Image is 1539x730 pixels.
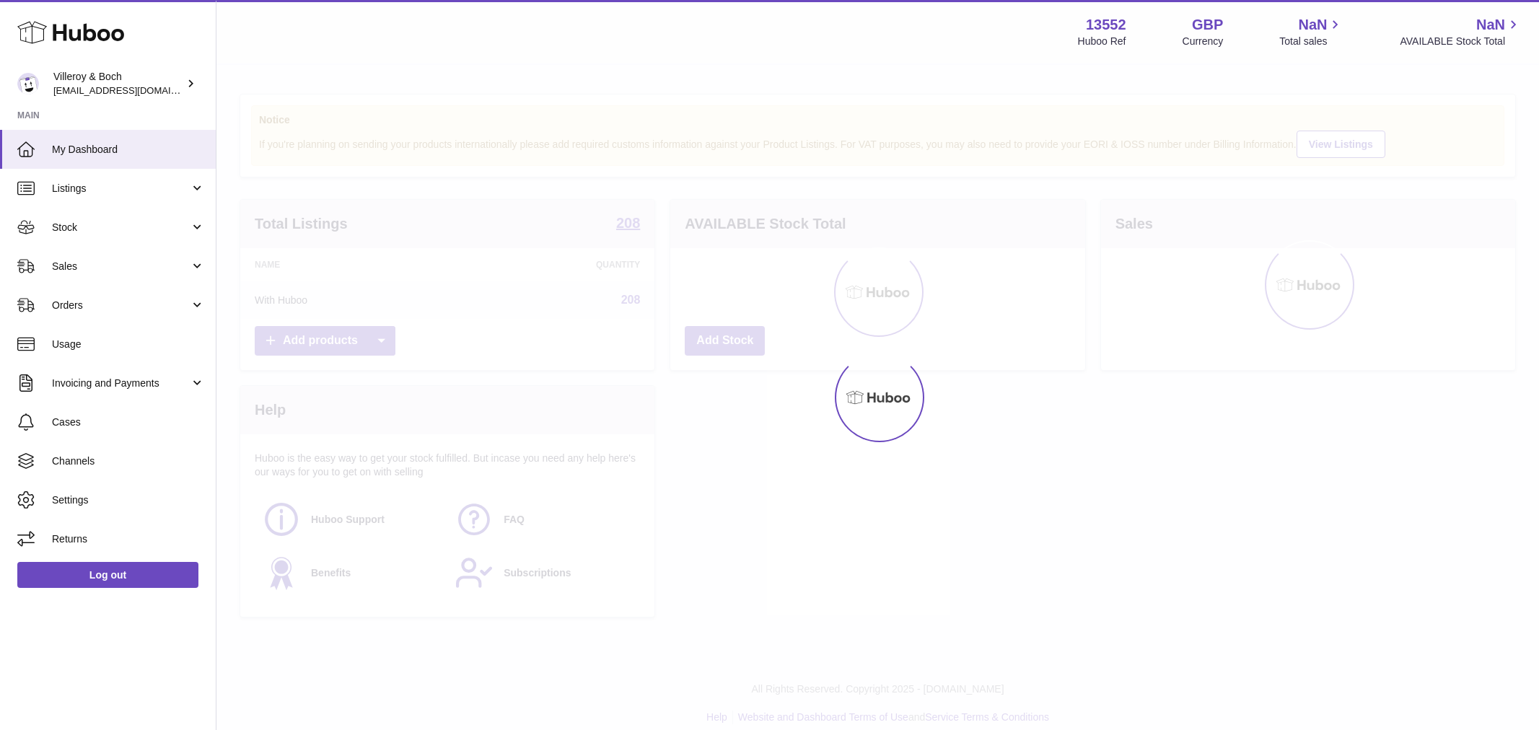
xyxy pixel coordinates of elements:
[52,493,205,507] span: Settings
[17,562,198,588] a: Log out
[1183,35,1224,48] div: Currency
[52,454,205,468] span: Channels
[1192,15,1223,35] strong: GBP
[1400,15,1522,48] a: NaN AVAILABLE Stock Total
[52,143,205,157] span: My Dashboard
[52,377,190,390] span: Invoicing and Payments
[52,221,190,234] span: Stock
[17,73,39,94] img: internalAdmin-13552@internal.huboo.com
[1086,15,1126,35] strong: 13552
[52,415,205,429] span: Cases
[52,532,205,546] span: Returns
[52,260,190,273] span: Sales
[1279,15,1343,48] a: NaN Total sales
[1476,15,1505,35] span: NaN
[1298,15,1327,35] span: NaN
[1279,35,1343,48] span: Total sales
[53,70,183,97] div: Villeroy & Boch
[52,299,190,312] span: Orders
[1400,35,1522,48] span: AVAILABLE Stock Total
[52,182,190,195] span: Listings
[53,84,212,96] span: [EMAIL_ADDRESS][DOMAIN_NAME]
[1078,35,1126,48] div: Huboo Ref
[52,338,205,351] span: Usage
